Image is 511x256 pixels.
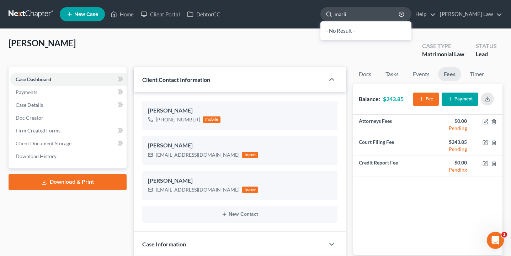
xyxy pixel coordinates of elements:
[380,67,404,81] a: Tasks
[107,8,137,21] a: Home
[433,125,467,132] div: Pending
[242,187,258,193] div: home
[438,67,461,81] a: Fees
[407,67,435,81] a: Events
[137,8,183,21] a: Client Portal
[9,174,127,190] a: Download & Print
[476,50,497,58] div: Lead
[353,156,428,177] td: Credit Report Fee
[183,8,224,21] a: DebtorCC
[16,140,71,146] span: Client Document Storage
[16,115,43,121] span: Doc Creator
[464,67,490,81] a: Timer
[353,135,428,156] td: Court Filing Fee
[156,116,200,123] div: [PHONE_NUMBER]
[433,117,467,125] div: $0.00
[413,93,439,106] button: Fee
[353,67,377,81] a: Docs
[148,211,331,217] button: New Contact
[487,232,504,249] iframe: Intercom live chat
[10,124,127,137] a: Firm Created Forms
[433,146,467,153] div: Pending
[10,150,127,163] a: Download History
[383,95,404,102] strong: $243.85
[16,76,51,82] span: Case Dashboard
[74,12,98,17] span: New Case
[476,42,497,50] div: Status
[359,95,380,102] strong: Balance:
[10,111,127,124] a: Doc Creator
[16,102,43,108] span: Case Details
[9,38,76,48] span: [PERSON_NAME]
[16,153,57,159] span: Download History
[142,76,210,83] span: Client Contact Information
[10,73,127,86] a: Case Dashboard
[16,127,60,134] span: Firm Created Forms
[10,137,127,150] a: Client Document Storage
[148,177,331,185] div: [PERSON_NAME]
[433,166,467,173] div: Pending
[242,152,258,158] div: home
[10,86,127,99] a: Payments
[16,89,37,95] span: Payments
[353,115,428,135] td: Attorneys Fees
[501,232,507,237] span: 1
[442,93,478,106] button: Payment
[320,21,411,40] div: - No Result -
[433,139,467,146] div: $243.85
[436,8,502,21] a: [PERSON_NAME] Law
[142,241,186,247] span: Case Information
[433,159,467,166] div: $0.00
[412,8,436,21] a: Help
[156,186,239,193] div: [EMAIL_ADDRESS][DOMAIN_NAME]
[156,151,239,158] div: [EMAIL_ADDRESS][DOMAIN_NAME]
[10,99,127,111] a: Case Details
[148,106,331,115] div: [PERSON_NAME]
[422,42,464,50] div: Case Type
[148,141,331,150] div: [PERSON_NAME]
[203,116,220,123] div: mobile
[335,7,400,21] input: Search by name...
[422,50,464,58] div: Matrimonial Law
